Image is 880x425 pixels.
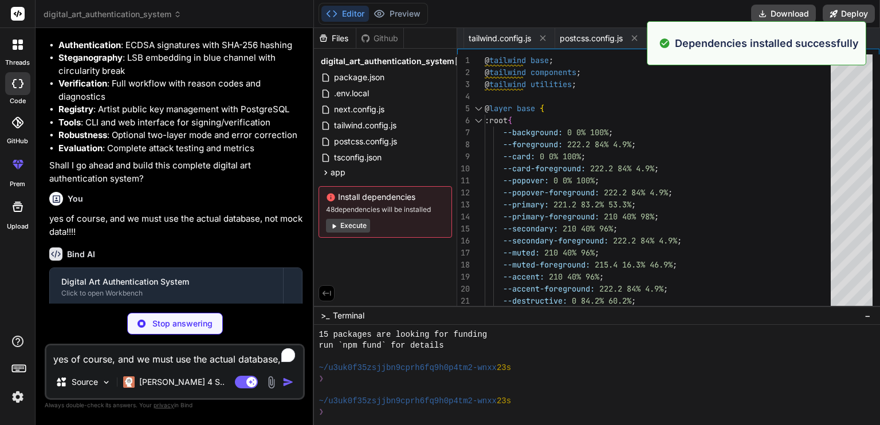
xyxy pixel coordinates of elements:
[503,187,599,198] span: --popover-foreground:
[7,136,28,146] label: GitHub
[503,175,549,186] span: --popover:
[563,247,576,258] span: 40%
[471,103,486,115] div: Click to collapse the range.
[862,306,873,325] button: −
[508,115,512,125] span: {
[503,223,558,234] span: --secondary:
[631,199,636,210] span: ;
[572,296,576,306] span: 0
[503,296,567,306] span: --destructive:
[457,187,470,199] div: 12
[319,407,324,418] span: ❯
[549,271,563,282] span: 210
[49,213,302,238] p: yes of course, and we must use the actual database, not mock data!!!!
[457,283,470,295] div: 20
[326,219,370,233] button: Execute
[58,129,107,140] strong: Robustness
[457,115,470,127] div: 6
[540,151,544,162] span: 0
[553,175,558,186] span: 0
[152,318,213,329] p: Stop answering
[497,396,511,407] span: 23s
[567,127,572,137] span: 0
[503,259,590,270] span: --muted-foreground:
[485,115,508,125] span: :root
[10,179,25,189] label: prem
[58,103,302,116] li: : Artist public key management with PostgreSQL
[58,117,81,128] strong: Tools
[314,33,356,44] div: Files
[58,52,302,77] li: : LSB embedding in blue channel with circularity break
[457,139,470,151] div: 8
[68,193,83,204] h6: You
[457,295,470,307] div: 21
[457,90,470,103] div: 4
[823,5,875,23] button: Deploy
[457,211,470,223] div: 14
[489,55,526,65] span: tailwind
[321,6,369,22] button: Editor
[139,376,225,388] p: [PERSON_NAME] 4 S..
[595,175,599,186] span: ;
[567,139,590,149] span: 222.2
[58,142,302,155] li: : Complete attack testing and metrics
[319,396,497,407] span: ~/u3uk0f35zsjjbn9cprh6fq9h0p4tm2-wnxx
[457,54,470,66] div: 1
[613,235,636,246] span: 222.2
[61,276,272,288] div: Digital Art Authentication System
[627,284,641,294] span: 84%
[631,139,636,149] span: ;
[641,235,654,246] span: 84%
[549,151,558,162] span: 0%
[581,247,595,258] span: 96%
[613,139,631,149] span: 4.9%
[531,79,572,89] span: utilities
[595,259,618,270] span: 215.4
[333,70,386,84] span: package.json
[8,387,27,407] img: settings
[457,151,470,163] div: 9
[586,271,599,282] span: 96%
[319,363,497,373] span: ~/u3uk0f35zsjjbn9cprh6fq9h0p4tm2-wnxx
[618,163,631,174] span: 84%
[457,103,470,115] div: 5
[654,211,659,222] span: ;
[58,40,121,50] strong: Authentication
[333,103,386,116] span: next.config.js
[5,58,30,68] label: threads
[471,115,486,127] div: Click to collapse the range.
[608,127,613,137] span: ;
[457,235,470,247] div: 16
[631,187,645,198] span: 84%
[503,127,563,137] span: --background:
[101,377,111,387] img: Pick Models
[572,79,576,89] span: ;
[613,223,618,234] span: ;
[650,259,673,270] span: 46.9%
[503,139,563,149] span: --foreground:
[457,259,470,271] div: 18
[154,402,174,408] span: privacy
[581,151,586,162] span: ;
[622,211,636,222] span: 40%
[503,235,608,246] span: --secondary-foreground:
[540,103,544,113] span: {
[485,55,489,65] span: @
[333,310,364,321] span: Terminal
[369,6,425,22] button: Preview
[663,284,668,294] span: ;
[457,127,470,139] div: 7
[595,139,608,149] span: 84%
[333,135,398,148] span: postcss.config.js
[457,66,470,78] div: 2
[576,67,581,77] span: ;
[46,345,303,366] textarea: To enrich screen reader interactions, please activate Accessibility in Grammarly extension settings
[581,199,604,210] span: 83.2%
[604,187,627,198] span: 222.2
[599,284,622,294] span: 222.2
[489,79,526,89] span: tailwind
[677,235,682,246] span: ;
[608,199,631,210] span: 53.3%
[549,55,553,65] span: ;
[489,67,526,77] span: tailwind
